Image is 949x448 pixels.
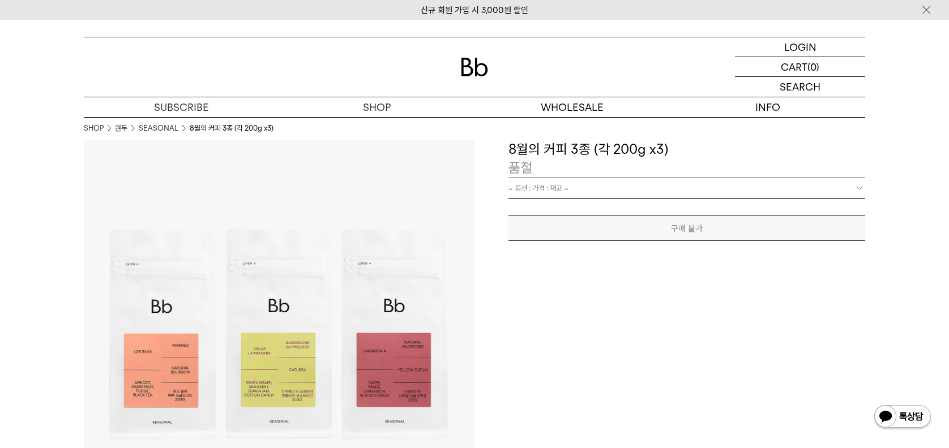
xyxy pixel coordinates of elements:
p: 품절 [508,158,532,178]
a: LOGIN [735,37,865,57]
span: = 옵션 : 가격 : 재고 = [508,178,568,198]
p: CART [781,57,807,76]
button: 구매 불가 [508,216,865,241]
li: 8월의 커피 3종 (각 200g x3) [190,123,273,134]
h3: 8월의 커피 3종 (각 200g x3) [508,140,865,159]
p: WHOLESALE [474,97,670,117]
p: (0) [807,57,819,76]
a: SHOP [279,97,474,117]
a: 원두 [115,123,127,134]
a: SEASONAL [139,123,178,134]
p: SEARCH [780,77,820,97]
p: INFO [670,97,865,117]
a: CART (0) [735,57,865,77]
a: 신규 회원 가입 시 3,000원 할인 [421,5,528,15]
img: 로고 [461,58,488,76]
a: SUBSCRIBE [84,97,279,117]
img: 카카오톡 채널 1:1 채팅 버튼 [873,404,932,431]
a: SHOP [84,123,104,134]
p: LOGIN [784,37,817,57]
